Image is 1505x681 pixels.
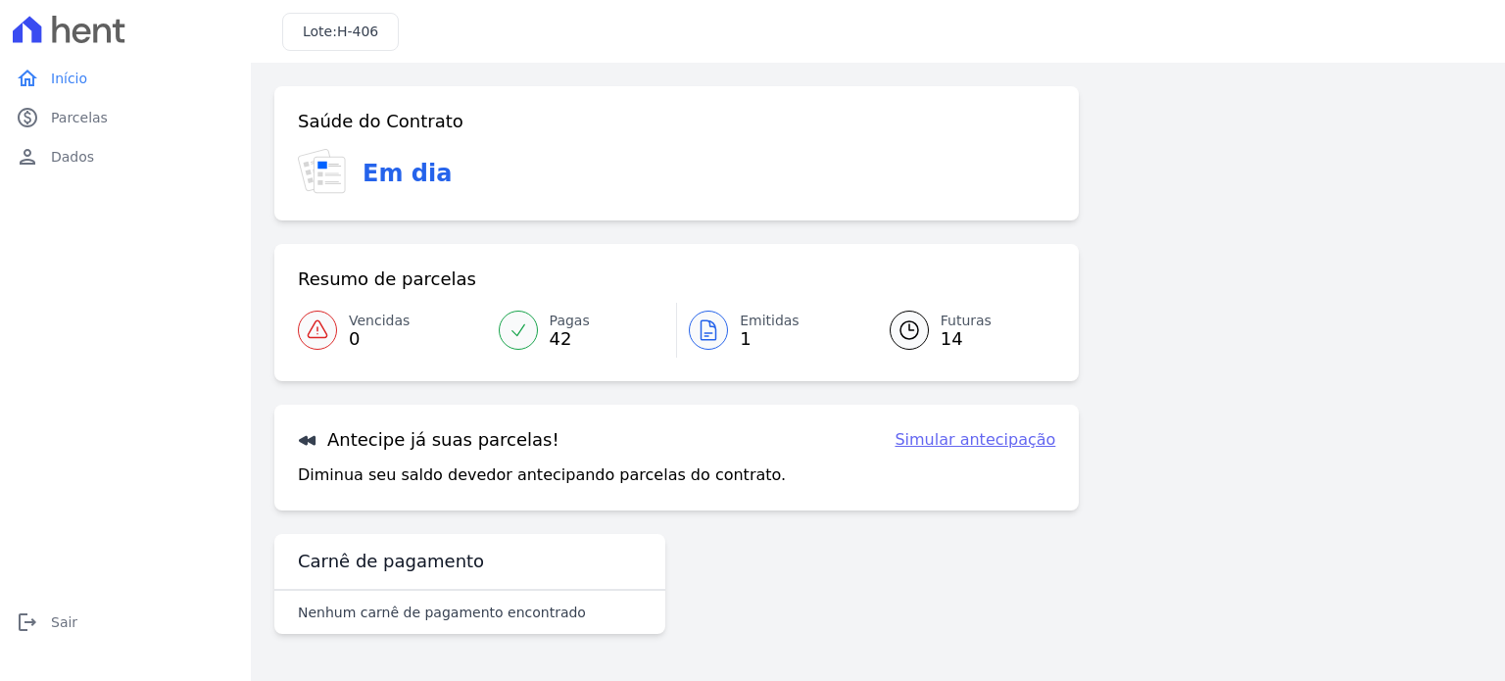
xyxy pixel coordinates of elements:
[8,137,243,176] a: personDados
[349,311,410,331] span: Vencidas
[298,603,586,622] p: Nenhum carnê de pagamento encontrado
[487,303,677,358] a: Pagas 42
[16,106,39,129] i: paid
[16,145,39,169] i: person
[51,147,94,167] span: Dados
[51,612,77,632] span: Sair
[866,303,1056,358] a: Futuras 14
[895,428,1055,452] a: Simular antecipação
[298,550,484,573] h3: Carnê de pagamento
[337,24,378,39] span: H-406
[51,69,87,88] span: Início
[740,331,800,347] span: 1
[51,108,108,127] span: Parcelas
[363,156,452,191] h3: Em dia
[8,59,243,98] a: homeInício
[349,331,410,347] span: 0
[740,311,800,331] span: Emitidas
[941,331,992,347] span: 14
[298,463,786,487] p: Diminua seu saldo devedor antecipando parcelas do contrato.
[550,331,590,347] span: 42
[298,268,476,291] h3: Resumo de parcelas
[550,311,590,331] span: Pagas
[16,67,39,90] i: home
[303,22,378,42] h3: Lote:
[8,603,243,642] a: logoutSair
[677,303,866,358] a: Emitidas 1
[298,110,463,133] h3: Saúde do Contrato
[16,610,39,634] i: logout
[941,311,992,331] span: Futuras
[8,98,243,137] a: paidParcelas
[298,428,559,452] h3: Antecipe já suas parcelas!
[298,303,487,358] a: Vencidas 0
